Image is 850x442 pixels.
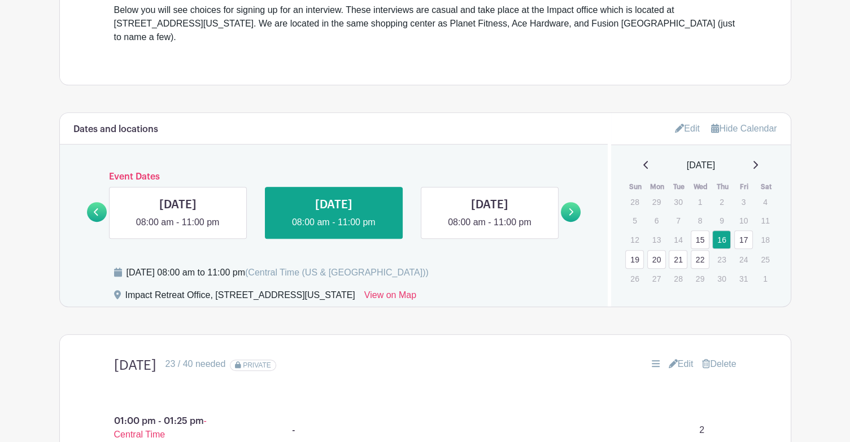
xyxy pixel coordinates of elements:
[756,251,774,268] p: 25
[647,181,669,192] th: Mon
[647,193,666,211] p: 29
[712,212,731,229] p: 9
[625,270,644,287] p: 26
[691,212,709,229] p: 8
[691,193,709,211] p: 1
[734,270,753,287] p: 31
[702,357,736,371] a: Delete
[756,212,774,229] p: 11
[756,231,774,248] p: 18
[647,212,666,229] p: 6
[734,212,753,229] p: 10
[687,159,715,172] span: [DATE]
[675,119,700,138] a: Edit
[691,230,709,249] a: 15
[677,419,727,441] p: 2
[127,266,429,279] div: [DATE] 08:00 am to 11:00 pm
[734,251,753,268] p: 24
[107,172,561,182] h6: Event Dates
[114,3,736,44] div: Below you will see choices for signing up for an interview. These interviews are casual and take ...
[690,181,712,192] th: Wed
[647,231,666,248] p: 13
[243,361,271,369] span: PRIVATE
[73,124,158,135] h6: Dates and locations
[625,231,644,248] p: 12
[292,423,295,437] p: -
[625,250,644,269] a: 19
[712,181,734,192] th: Thu
[669,193,687,211] p: 30
[756,193,774,211] p: 4
[734,230,753,249] a: 17
[712,270,731,287] p: 30
[734,181,756,192] th: Fri
[165,357,226,371] div: 23 / 40 needed
[245,268,429,277] span: (Central Time (US & [GEOGRAPHIC_DATA]))
[114,357,156,374] h4: [DATE]
[625,193,644,211] p: 28
[669,212,687,229] p: 7
[756,270,774,287] p: 1
[669,250,687,269] a: 21
[125,288,355,307] div: Impact Retreat Office, [STREET_ADDRESS][US_STATE]
[668,181,690,192] th: Tue
[734,193,753,211] p: 3
[647,250,666,269] a: 20
[691,250,709,269] a: 22
[712,230,731,249] a: 16
[669,231,687,248] p: 14
[647,270,666,287] p: 27
[691,270,709,287] p: 29
[711,124,777,133] a: Hide Calendar
[755,181,777,192] th: Sat
[625,212,644,229] p: 5
[669,270,687,287] p: 28
[669,357,694,371] a: Edit
[712,193,731,211] p: 2
[625,181,647,192] th: Sun
[364,288,416,307] a: View on Map
[712,251,731,268] p: 23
